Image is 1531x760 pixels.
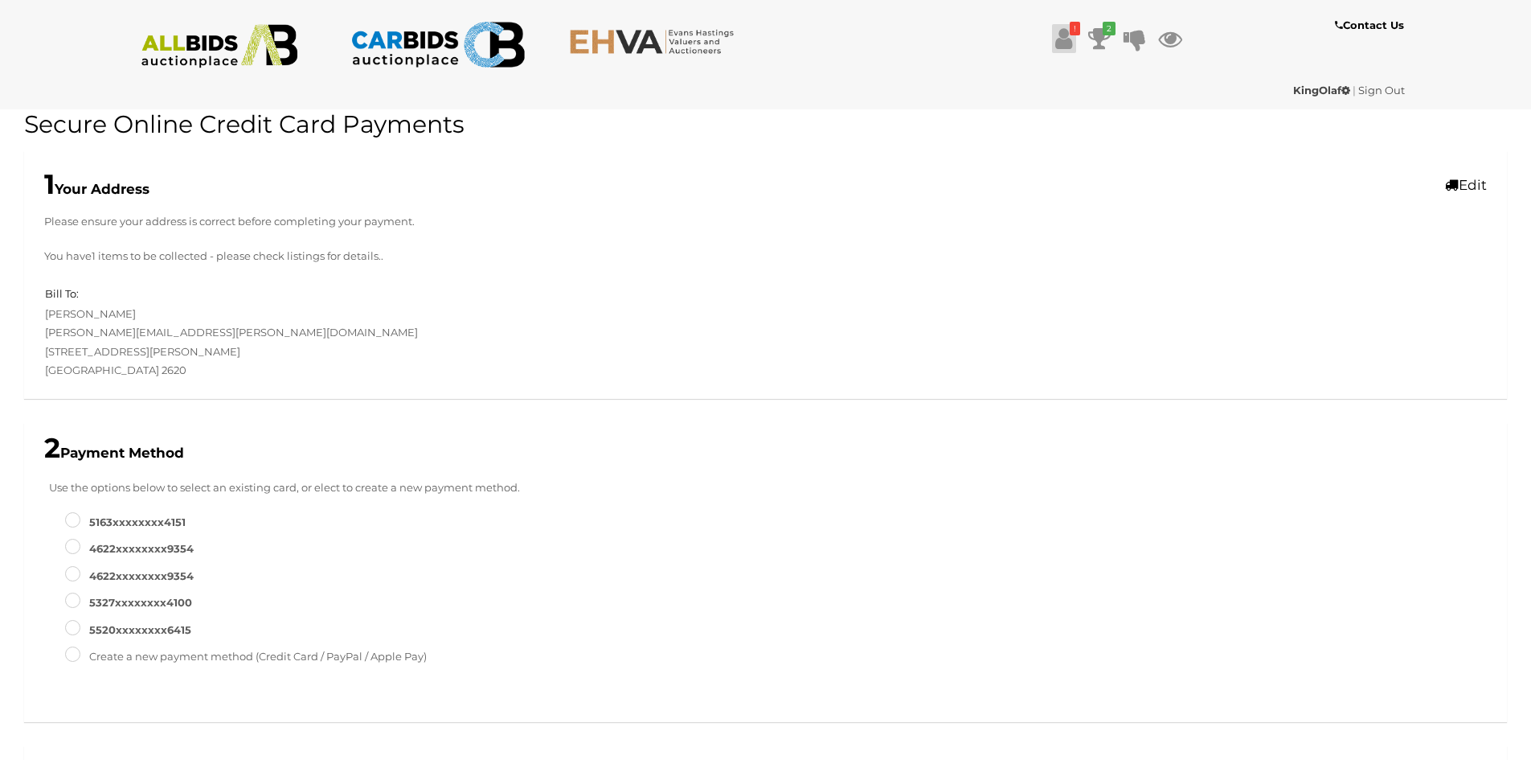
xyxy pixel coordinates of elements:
[1335,18,1404,31] b: Contact Us
[1052,24,1076,53] a: !
[44,167,55,201] span: 1
[44,247,92,265] span: You have
[44,212,1487,231] p: Please ensure your address is correct before completing your payment.
[381,247,383,265] span: .
[1335,16,1408,35] a: Contact Us
[44,431,60,465] span: 2
[65,567,194,585] label: 4622XXXXXXXX9354
[33,479,1498,497] p: Use the options below to select an existing card, or elect to create a new payment method.
[65,540,194,558] label: 4622XXXXXXXX9354
[44,181,149,197] b: Your Address
[24,111,1507,138] h1: Secure Online Credit Card Payments
[1070,22,1080,35] i: !
[350,16,525,73] img: CARBIDS.com.au
[1293,84,1350,97] strong: KingOlaf
[92,247,381,265] span: 1 items to be collected - please check listings for details.
[45,288,79,299] h5: Bill To:
[1087,24,1111,53] a: 2
[569,28,743,55] img: EHVA.com.au
[65,594,192,612] label: 5327XXXXXXXX4100
[33,285,766,380] div: [PERSON_NAME] [PERSON_NAME][EMAIL_ADDRESS][PERSON_NAME][DOMAIN_NAME] [STREET_ADDRESS][PERSON_NAME...
[133,24,307,68] img: ALLBIDS.com.au
[65,647,427,666] label: Create a new payment method (Credit Card / PayPal / Apple Pay)
[1103,22,1116,35] i: 2
[1358,84,1405,97] a: Sign Out
[1445,177,1487,193] a: Edit
[65,621,191,639] label: 5520XXXXXXXX6415
[65,513,186,532] label: 5163XXXXXXXX4151
[44,445,184,461] b: Payment Method
[1353,84,1356,97] span: |
[1293,84,1353,97] a: KingOlaf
